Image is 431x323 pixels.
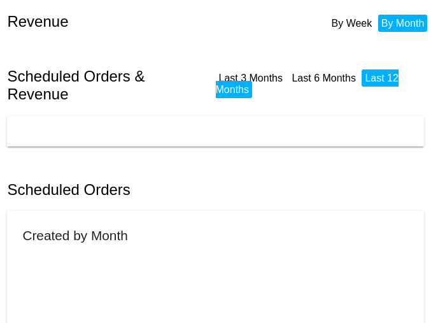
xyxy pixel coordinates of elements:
h2: Created by Month [22,228,127,243]
a: Last 3 Months [219,73,283,83]
li: By Week [329,15,376,32]
li: By Month [378,15,428,32]
a: Last 6 Months [292,73,356,83]
a: Last 12 Months [216,73,399,95]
